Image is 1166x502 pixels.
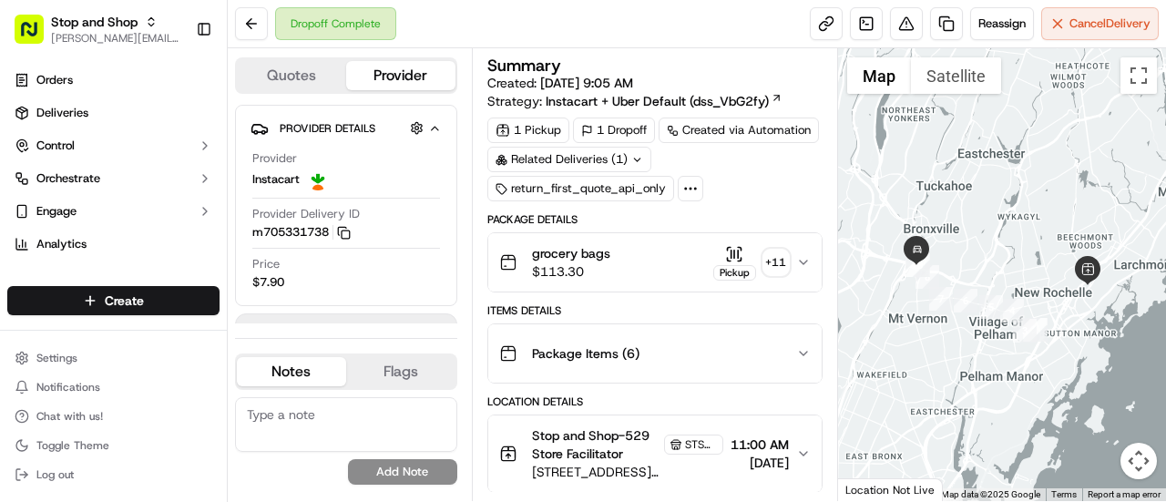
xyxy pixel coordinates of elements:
div: Location Details [487,394,823,409]
a: Powered byPylon [128,307,220,322]
a: Open this area in Google Maps (opens a new window) [843,477,903,501]
button: Toggle Theme [7,433,220,458]
button: Map camera controls [1120,443,1157,479]
button: Chat with us! [7,404,220,429]
a: 📗Knowledge Base [11,256,147,289]
span: Log out [36,467,74,482]
img: Google [843,477,903,501]
h3: Summary [487,57,561,74]
button: Flags [346,357,455,386]
button: Create [7,286,220,315]
span: Chat with us! [36,409,103,424]
span: $113.30 [532,262,610,281]
button: Orchestrate [7,164,220,193]
button: Show street map [847,57,911,94]
a: Terms (opens in new tab) [1051,489,1077,499]
span: Package Items ( 6 ) [532,344,639,363]
div: 1 Dropoff [573,118,655,143]
button: [PERSON_NAME][EMAIL_ADDRESS][PERSON_NAME][DOMAIN_NAME] [51,31,181,46]
img: Nash [18,17,55,54]
span: [STREET_ADDRESS][PERSON_NAME] [532,463,723,481]
div: Strategy: [487,92,782,110]
button: Stop and Shop[PERSON_NAME][EMAIL_ADDRESS][PERSON_NAME][DOMAIN_NAME] [7,7,189,51]
div: Items Details [487,303,823,318]
span: Engage [36,203,77,220]
span: Cancel Delivery [1069,15,1151,32]
div: Location Not Live [838,478,943,501]
span: API Documentation [172,263,292,282]
div: Package Details [487,212,823,227]
span: Create [105,292,144,310]
span: Deliveries [36,105,88,121]
button: Stop and Shop [51,13,138,31]
button: Provider Details [251,113,442,143]
button: Control [7,131,220,160]
button: Package Items (6) [488,324,822,383]
button: Stop and Shop-529 Store FacilitatorSTSH-529[STREET_ADDRESS][PERSON_NAME]11:00 AM[DATE] [488,415,822,492]
div: 1 Pickup [487,118,569,143]
div: 6 [954,289,977,312]
span: Created: [487,74,633,92]
div: 5 [979,295,1003,319]
button: Engage [7,197,220,226]
button: m705331738 [252,224,351,241]
div: 💻 [154,265,169,280]
span: Analytics [36,236,87,252]
span: Provider Details [280,121,375,136]
input: Got a question? Start typing here... [47,117,328,136]
a: Orders [7,66,220,95]
div: Related Deliveries (1) [487,147,651,172]
a: Report a map error [1088,489,1161,499]
div: 1 [1024,318,1048,342]
span: Toggle Theme [36,438,109,453]
span: [DATE] 9:05 AM [540,75,633,91]
span: Instacart [252,171,300,188]
a: Analytics [7,230,220,259]
button: Provider [346,61,455,90]
div: 7 [929,287,953,311]
button: Notifications [7,374,220,400]
span: [DATE] [731,454,789,472]
img: 1736555255976-a54dd68f-1ca7-489b-9aae-adbdc363a1c4 [18,173,51,206]
span: Provider [252,150,297,167]
div: 9 [906,253,930,277]
span: $7.90 [252,274,284,291]
button: Pickup [713,245,756,281]
button: grocery bags$113.30Pickup+11 [488,233,822,292]
span: Control [36,138,75,154]
span: Orchestrate [36,170,100,187]
span: Provider Delivery ID [252,206,360,222]
span: Orders [36,72,73,88]
a: 💻API Documentation [147,256,300,289]
span: Pylon [181,308,220,322]
span: Price [252,256,280,272]
div: return_first_quote_api_only [487,176,674,201]
span: Settings [36,351,77,365]
div: 8 [915,265,939,289]
span: STSH-529 [685,437,717,452]
div: + 11 [763,250,789,275]
button: Show satellite imagery [911,57,1001,94]
button: CancelDelivery [1041,7,1159,40]
div: 10 [905,253,929,277]
a: Created via Automation [659,118,819,143]
img: profile_instacart_ahold_partner.png [307,169,329,190]
a: Instacart + Uber Default (dss_VbG2fy) [546,92,782,110]
button: Quotes [237,61,346,90]
button: Notes [237,357,346,386]
span: grocery bags [532,244,610,262]
p: Welcome 👋 [18,72,332,101]
span: Map data ©2025 Google [941,489,1040,499]
button: Log out [7,462,220,487]
button: Settings [7,345,220,371]
div: 3 [1013,319,1037,343]
span: Stop and Shop-529 Store Facilitator [532,426,660,463]
div: Start new chat [62,173,299,191]
div: 2 [1023,318,1047,342]
a: Deliveries [7,98,220,128]
span: 11:00 AM [731,435,789,454]
button: Reassign [970,7,1034,40]
div: We're available if you need us! [62,191,230,206]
